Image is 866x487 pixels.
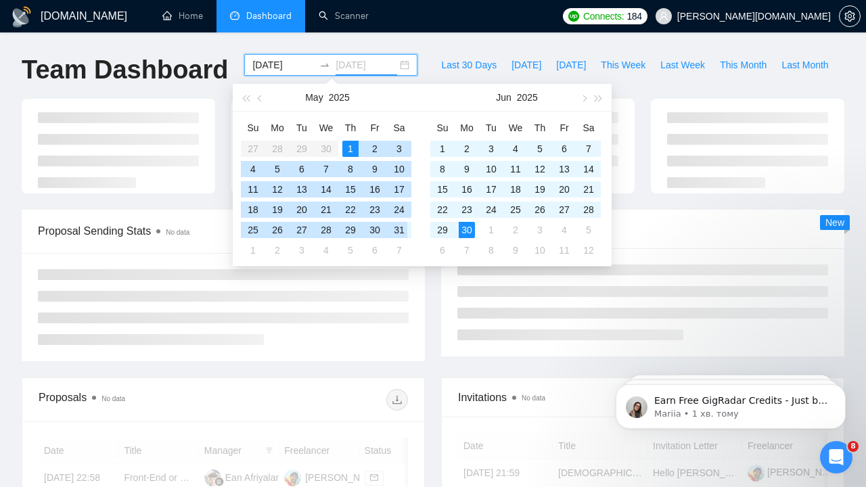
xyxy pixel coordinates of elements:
td: 2025-05-27 [290,220,314,240]
td: 2025-05-12 [265,179,290,200]
span: 184 [626,9,641,24]
div: 7 [580,141,597,157]
div: 29 [434,222,451,238]
td: 2025-05-14 [314,179,338,200]
td: 2025-06-06 [363,240,387,260]
div: 15 [434,181,451,198]
div: 21 [580,181,597,198]
td: 2025-07-11 [552,240,576,260]
div: 10 [483,161,499,177]
td: 2025-06-04 [314,240,338,260]
td: 2025-07-10 [528,240,552,260]
td: 2025-06-12 [528,159,552,179]
div: 7 [391,242,407,258]
td: 2025-05-08 [338,159,363,179]
div: 12 [269,181,286,198]
th: Sa [576,117,601,139]
span: This Month [720,57,767,72]
div: 18 [507,181,524,198]
td: 2025-05-28 [314,220,338,240]
td: 2025-05-17 [387,179,411,200]
td: 2025-06-01 [241,240,265,260]
th: We [314,117,338,139]
div: 30 [367,222,383,238]
div: 5 [269,161,286,177]
div: 9 [507,242,524,258]
a: searchScanner [319,10,369,22]
div: 11 [245,181,261,198]
button: Last Month [774,54,836,76]
th: Th [528,117,552,139]
td: 2025-05-21 [314,200,338,220]
span: setting [840,11,860,22]
span: No data [522,394,545,402]
div: 4 [245,161,261,177]
td: 2025-06-25 [503,200,528,220]
div: 25 [507,202,524,218]
td: 2025-05-07 [314,159,338,179]
button: Last 30 Days [434,54,504,76]
td: 2025-05-13 [290,179,314,200]
td: 2025-05-30 [363,220,387,240]
td: 2025-05-05 [265,159,290,179]
div: 18 [245,202,261,218]
div: 19 [269,202,286,218]
td: 2025-06-05 [528,139,552,159]
div: 27 [294,222,310,238]
td: 2025-05-19 [265,200,290,220]
div: 20 [556,181,572,198]
input: End date [336,57,397,72]
div: 31 [391,222,407,238]
button: May [305,84,323,111]
div: 12 [580,242,597,258]
td: 2025-07-03 [528,220,552,240]
div: 3 [483,141,499,157]
td: 2025-07-02 [503,220,528,240]
td: 2025-05-25 [241,220,265,240]
td: 2025-05-29 [338,220,363,240]
td: 2025-06-02 [265,240,290,260]
td: 2025-05-02 [363,139,387,159]
td: 2025-06-07 [576,139,601,159]
td: 2025-06-17 [479,179,503,200]
span: [DATE] [556,57,586,72]
button: setting [839,5,861,27]
div: 26 [532,202,548,218]
td: 2025-06-27 [552,200,576,220]
span: dashboard [230,11,240,20]
span: Invitations [458,389,827,406]
td: 2025-06-15 [430,179,455,200]
div: 13 [294,181,310,198]
td: 2025-06-02 [455,139,479,159]
div: 15 [342,181,359,198]
td: 2025-07-05 [576,220,601,240]
th: Fr [552,117,576,139]
a: homeHome [162,10,203,22]
th: Su [241,117,265,139]
div: 28 [318,222,334,238]
td: 2025-05-15 [338,179,363,200]
button: 2025 [329,84,350,111]
span: Scanner Breakdown [457,221,828,237]
td: 2025-06-28 [576,200,601,220]
td: 2025-06-29 [430,220,455,240]
div: 9 [459,161,475,177]
button: [DATE] [549,54,593,76]
div: 17 [483,181,499,198]
a: setting [839,11,861,22]
div: 7 [459,242,475,258]
div: 3 [294,242,310,258]
td: 2025-06-03 [290,240,314,260]
td: 2025-06-30 [455,220,479,240]
div: 24 [483,202,499,218]
td: 2025-05-09 [363,159,387,179]
td: 2025-06-24 [479,200,503,220]
div: 3 [532,222,548,238]
td: 2025-06-08 [430,159,455,179]
span: Last 30 Days [441,57,497,72]
td: 2025-05-23 [363,200,387,220]
span: Last Month [781,57,828,72]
